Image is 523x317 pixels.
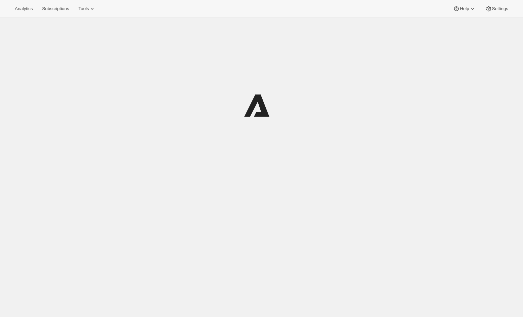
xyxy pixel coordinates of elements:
[449,4,480,13] button: Help
[42,6,69,11] span: Subscriptions
[11,4,37,13] button: Analytics
[78,6,89,11] span: Tools
[481,4,512,13] button: Settings
[492,6,508,11] span: Settings
[460,6,469,11] span: Help
[38,4,73,13] button: Subscriptions
[74,4,100,13] button: Tools
[15,6,33,11] span: Analytics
